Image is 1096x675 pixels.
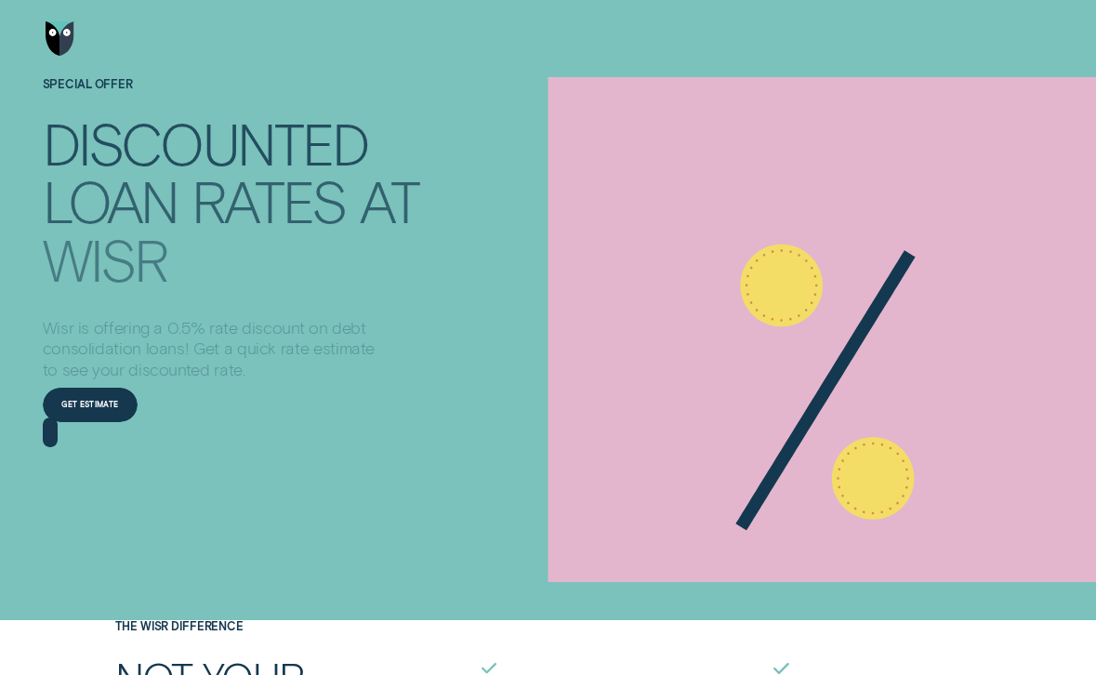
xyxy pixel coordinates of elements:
a: Get estimate [43,388,138,422]
div: loan [43,174,178,228]
img: Wisr [46,21,74,56]
div: rates [191,174,347,228]
div: at [360,174,418,228]
p: Wisr is offering a 0.5% rate discount on debt consolidation loans! Get a quick rate estimate to s... [43,317,376,379]
div: Discounted [43,116,369,170]
h1: SPECIAL OFFER [43,78,419,113]
div: Wisr [43,232,167,286]
h4: Discounted loan rates at Wisr [43,112,419,273]
h4: THE WISR DIFFERENCE [115,620,395,633]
